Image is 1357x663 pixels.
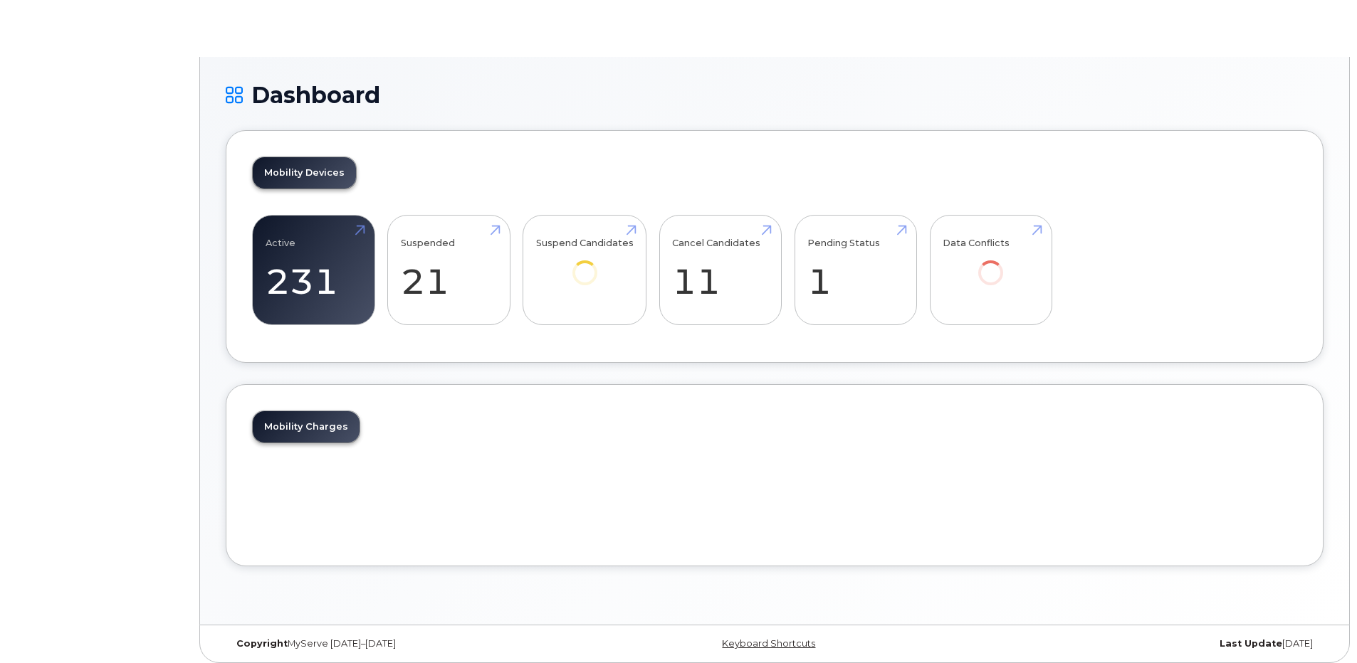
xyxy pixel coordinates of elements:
a: Suspend Candidates [536,223,634,305]
a: Data Conflicts [943,223,1039,305]
div: MyServe [DATE]–[DATE] [226,638,592,649]
a: Mobility Charges [253,411,360,442]
div: [DATE] [958,638,1324,649]
a: Keyboard Shortcuts [722,638,815,649]
h1: Dashboard [226,83,1324,107]
a: Cancel Candidates 11 [672,223,768,317]
a: Active 231 [266,223,362,317]
strong: Last Update [1220,638,1282,649]
a: Mobility Devices [253,157,356,189]
strong: Copyright [236,638,288,649]
a: Pending Status 1 [807,223,903,317]
a: Suspended 21 [401,223,497,317]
